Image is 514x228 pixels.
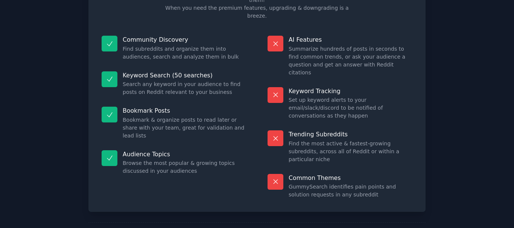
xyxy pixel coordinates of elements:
dd: Summarize hundreds of posts in seconds to find common trends, or ask your audience a question and... [289,45,412,77]
p: Bookmark Posts [123,107,246,115]
dd: Find the most active & fastest-growing subreddits, across all of Reddit or within a particular niche [289,140,412,163]
dd: Search any keyword in your audience to find posts on Reddit relevant to your business [123,80,246,96]
p: Keyword Search (50 searches) [123,71,246,79]
dd: Bookmark & organize posts to read later or share with your team, great for validation and lead lists [123,116,246,140]
p: Keyword Tracking [289,87,412,95]
p: AI Features [289,36,412,44]
dd: GummySearch identifies pain points and solution requests in any subreddit [289,183,412,199]
dd: Set up keyword alerts to your email/slack/discord to be notified of conversations as they happen [289,96,412,120]
dd: Browse the most popular & growing topics discussed in your audiences [123,159,246,175]
p: Trending Subreddits [289,130,412,138]
dd: Find subreddits and organize them into audiences, search and analyze them in bulk [123,45,246,61]
p: Common Themes [289,174,412,182]
p: Community Discovery [123,36,246,44]
p: Audience Topics [123,150,246,158]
